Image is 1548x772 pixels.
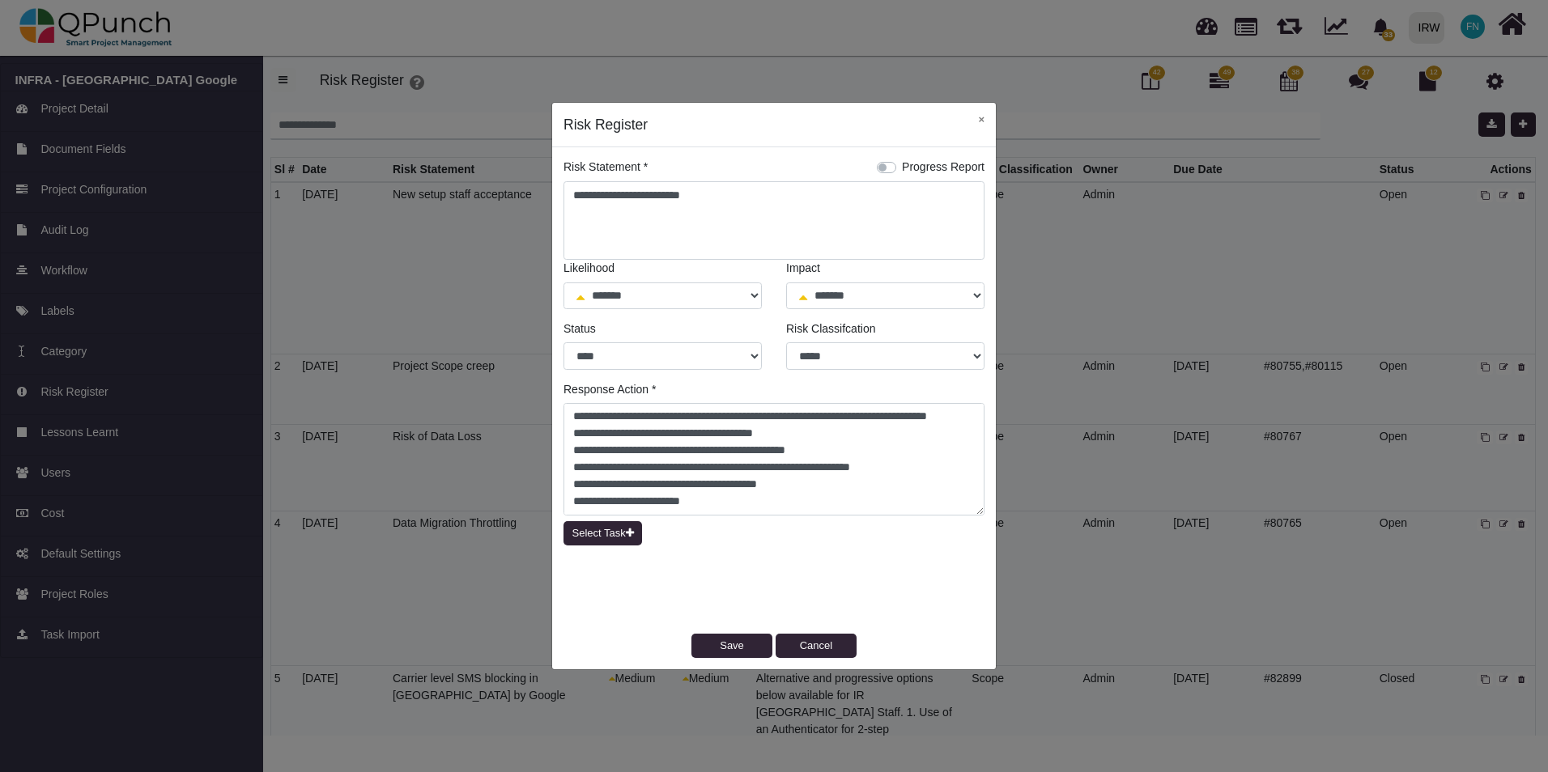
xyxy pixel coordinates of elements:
button: Close [967,103,996,136]
button: Select Task [563,521,642,545]
label: Progress Report [902,159,985,176]
h5: Risk Register [563,114,648,135]
legend: Response Action * [563,381,985,403]
label: Risk Statement * [563,159,648,176]
legend: Likelihood [563,260,762,282]
legend: Impact [786,260,985,282]
button: Save [691,634,772,658]
button: Cancel [776,634,857,658]
legend: Risk Classifcation [786,320,985,342]
legend: Status [563,320,762,342]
